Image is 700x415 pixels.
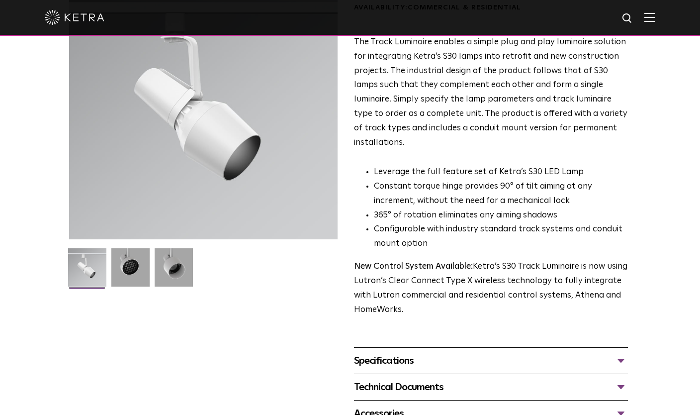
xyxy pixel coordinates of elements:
div: Specifications [354,353,628,369]
img: S30-Track-Luminaire-2021-Web-Square [68,248,106,294]
span: The Track Luminaire enables a simple plug and play luminaire solution for integrating Ketra’s S30... [354,38,627,147]
li: Constant torque hinge provides 90° of tilt aiming at any increment, without the need for a mechan... [374,180,628,208]
img: Hamburger%20Nav.svg [644,12,655,22]
p: Ketra’s S30 Track Luminaire is now using Lutron’s Clear Connect Type X wireless technology to ful... [354,260,628,317]
div: Technical Documents [354,379,628,395]
strong: New Control System Available: [354,262,473,271]
li: 365° of rotation eliminates any aiming shadows [374,208,628,223]
img: 9e3d97bd0cf938513d6e [155,248,193,294]
img: 3b1b0dc7630e9da69e6b [111,248,150,294]
img: search icon [621,12,634,25]
li: Configurable with industry standard track systems and conduit mount option [374,222,628,251]
li: Leverage the full feature set of Ketra’s S30 LED Lamp [374,165,628,180]
img: ketra-logo-2019-white [45,10,104,25]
